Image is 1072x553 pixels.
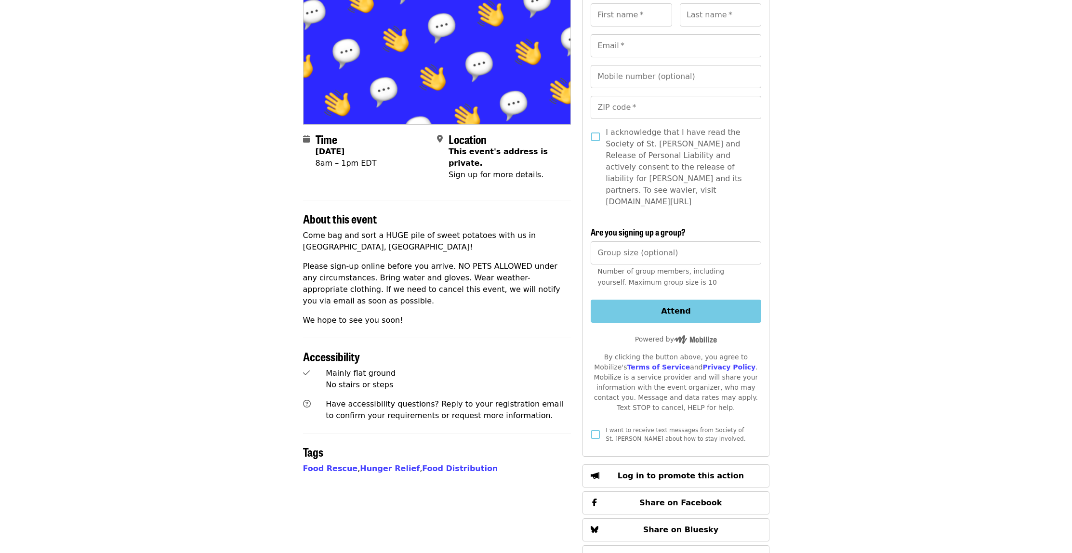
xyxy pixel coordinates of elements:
[303,230,571,253] p: Come bag and sort a HUGE pile of sweet potatoes with us in [GEOGRAPHIC_DATA], [GEOGRAPHIC_DATA]!
[591,225,686,238] span: Are you signing up a group?
[591,352,761,413] div: By clicking the button above, you agree to Mobilize's and . Mobilize is a service provider and wi...
[618,471,744,480] span: Log in to promote this action
[639,498,722,507] span: Share on Facebook
[303,464,358,473] a: Food Rescue
[437,134,443,144] i: map-marker-alt icon
[422,464,498,473] a: Food Distribution
[360,464,422,473] span: ,
[449,147,548,168] span: This event's address is private.
[674,335,717,344] img: Powered by Mobilize
[303,261,571,307] p: Please sign-up online before you arrive. NO PETS ALLOWED under any circumstances. Bring water and...
[326,368,571,379] div: Mainly flat ground
[303,443,323,460] span: Tags
[316,131,337,147] span: Time
[303,399,311,408] i: question-circle icon
[591,300,761,323] button: Attend
[303,369,310,378] i: check icon
[449,170,543,179] span: Sign up for more details.
[606,127,753,208] span: I acknowledge that I have read the Society of St. [PERSON_NAME] and Release of Personal Liability...
[627,363,690,371] a: Terms of Service
[597,267,724,286] span: Number of group members, including yourself. Maximum group size is 10
[316,147,345,156] strong: [DATE]
[303,348,360,365] span: Accessibility
[591,34,761,57] input: Email
[326,379,571,391] div: No stairs or steps
[591,3,672,26] input: First name
[606,427,745,442] span: I want to receive text messages from Society of St. [PERSON_NAME] about how to stay involved.
[303,134,310,144] i: calendar icon
[303,315,571,326] p: We hope to see you soon!
[582,491,769,514] button: Share on Facebook
[591,96,761,119] input: ZIP code
[303,210,377,227] span: About this event
[591,241,761,264] input: [object Object]
[316,158,377,169] div: 8am – 1pm EDT
[360,464,420,473] a: Hunger Relief
[635,335,717,343] span: Powered by
[303,464,360,473] span: ,
[582,518,769,541] button: Share on Bluesky
[643,525,719,534] span: Share on Bluesky
[702,363,755,371] a: Privacy Policy
[326,399,563,420] span: Have accessibility questions? Reply to your registration email to confirm your requirements or re...
[582,464,769,487] button: Log in to promote this action
[449,131,487,147] span: Location
[680,3,761,26] input: Last name
[591,65,761,88] input: Mobile number (optional)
